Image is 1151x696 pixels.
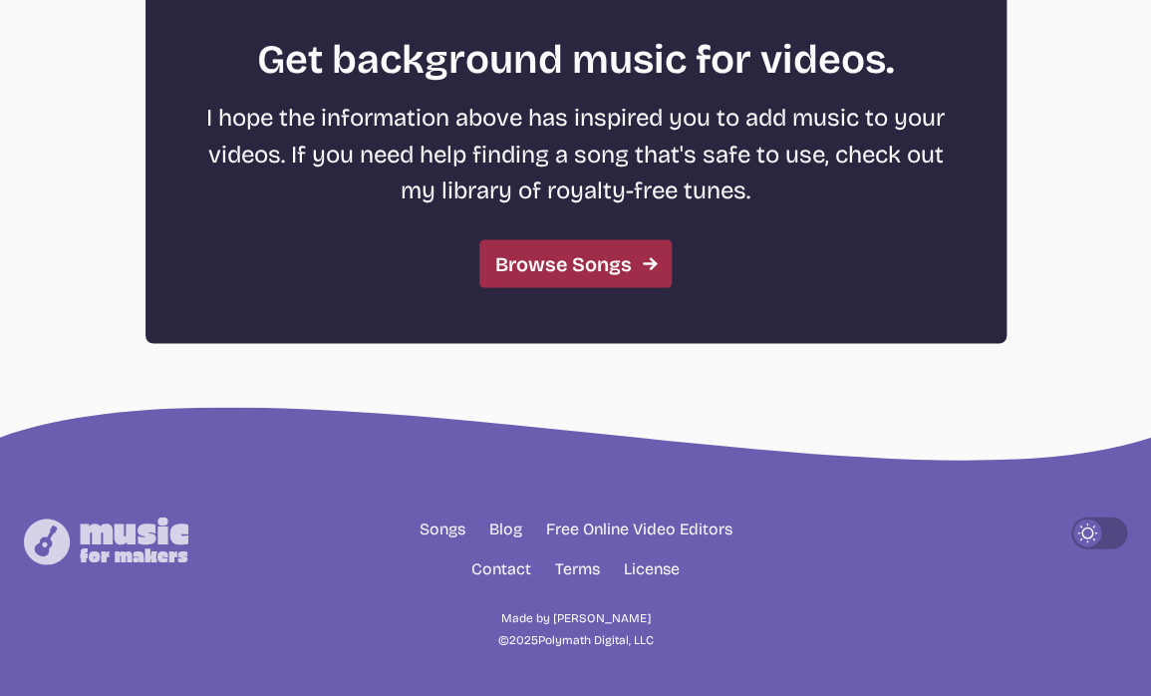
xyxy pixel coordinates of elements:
[471,556,531,580] a: Contact
[489,517,522,540] a: Blog
[193,100,959,207] p: I hope the information above has inspired you to add music to your videos. If you need help findi...
[555,556,600,580] a: Terms
[498,632,654,646] span: © 2025 Polymath Digital, LLC
[420,517,465,540] a: Songs
[193,36,959,84] h2: Get background music for videos.
[546,517,732,540] a: Free Online Video Editors
[501,608,651,626] a: Made by [PERSON_NAME]
[624,556,680,580] a: License
[24,517,188,564] img: Music for Makers logo
[479,239,672,287] a: Browse Songs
